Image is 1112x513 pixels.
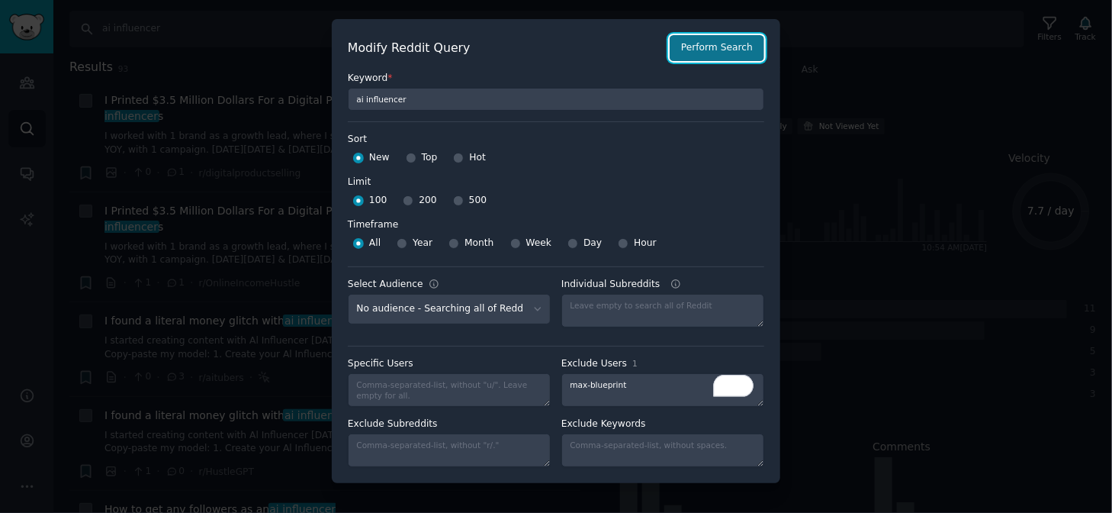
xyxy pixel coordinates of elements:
[469,151,486,165] span: Hot
[670,35,764,61] button: Perform Search
[348,72,764,85] label: Keyword
[348,357,551,371] label: Specific Users
[634,237,657,250] span: Hour
[561,357,764,371] label: Exclude Users
[464,237,493,250] span: Month
[348,418,551,431] label: Exclude Subreddits
[369,151,390,165] span: New
[583,237,602,250] span: Day
[348,39,661,58] h2: Modify Reddit Query
[369,237,381,250] span: All
[526,237,552,250] span: Week
[422,151,438,165] span: Top
[561,278,764,292] label: Individual Subreddits
[419,194,436,208] span: 200
[413,237,432,250] span: Year
[561,373,764,407] textarea: To enrich screen reader interactions, please activate Accessibility in Grammarly extension settings
[369,194,387,208] span: 100
[469,194,487,208] span: 500
[348,133,764,147] label: Sort
[348,213,764,232] label: Timeframe
[348,88,764,111] input: Keyword to search on Reddit
[348,176,371,189] div: Limit
[348,278,423,292] div: Select Audience
[632,359,638,368] span: 1
[561,418,764,431] label: Exclude Keywords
